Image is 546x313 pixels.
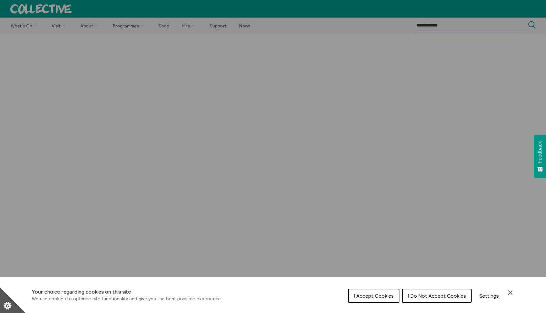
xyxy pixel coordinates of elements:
[474,289,504,302] button: Settings
[32,295,222,302] p: We use cookies to optimise site functionality and give you the best possible experience.
[537,141,543,163] span: Feedback
[506,289,514,296] button: Close Cookie Control
[408,293,466,299] span: I Do Not Accept Cookies
[534,135,546,178] button: Feedback - Show survey
[402,289,472,303] button: I Do Not Accept Cookies
[479,293,499,299] span: Settings
[354,293,394,299] span: I Accept Cookies
[348,289,399,303] button: I Accept Cookies
[32,288,222,295] h1: Your choice regarding cookies on this site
